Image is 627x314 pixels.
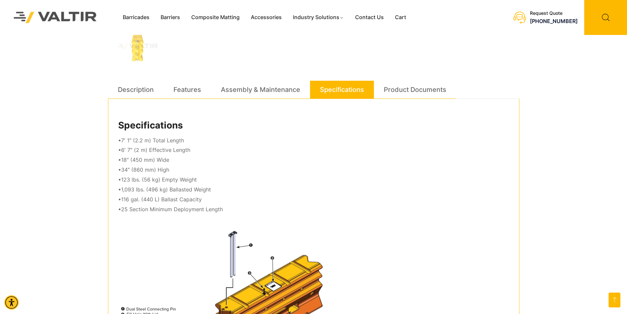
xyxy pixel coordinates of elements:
[108,29,167,64] img: A stack of yellow interlocking traffic barriers with metal connectors for stability.
[118,81,154,99] a: Description
[118,136,509,214] p: •7′ 1″ (2.2 m) Total Length •6′ 7″ (2 m) Effective Length •18″ (450 mm) Wide •34″ (860 mm) High •...
[118,120,509,131] h2: Specifications
[245,13,287,22] a: Accessories
[609,293,620,307] a: Open this option
[389,13,412,22] a: Cart
[350,13,389,22] a: Contact Us
[221,81,300,99] a: Assembly & Maintenance
[173,81,201,99] a: Features
[186,13,245,22] a: Composite Matting
[4,295,19,310] div: Accessibility Menu
[530,11,578,16] div: Request Quote
[320,81,364,99] a: Specifications
[530,18,578,24] a: call (888) 496-3625
[5,3,106,32] img: Valtir Rentals
[384,81,446,99] a: Product Documents
[287,13,350,22] a: Industry Solutions
[155,13,186,22] a: Barriers
[117,13,155,22] a: Barricades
